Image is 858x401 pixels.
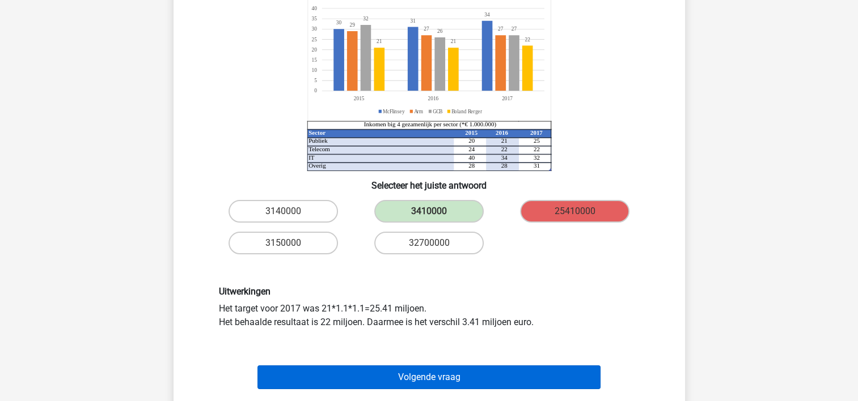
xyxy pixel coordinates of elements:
tspan: 28 [468,162,475,169]
tspan: 34 [484,11,490,18]
tspan: 25 [311,36,317,42]
tspan: 22 [533,146,539,152]
label: 3410000 [374,200,484,223]
tspan: 21 [501,137,507,144]
tspan: Arm [414,108,423,114]
tspan: 32 [533,154,539,161]
tspan: 2727 [424,25,503,32]
tspan: 0 [314,87,317,94]
tspan: 40 [468,154,475,161]
tspan: 24 [468,146,475,152]
tspan: 2015 [465,129,477,136]
tspan: 31 [410,18,416,24]
tspan: 2016 [495,129,508,136]
tspan: Sector [308,129,326,136]
h6: Selecteer het juiste antwoord [192,171,667,191]
tspan: 22 [525,36,530,42]
button: Volgende vraag [257,365,601,389]
tspan: Boland Rerger [451,108,483,114]
div: Het target voor 2017 was 21*1.1*1.1=25.41 miljoen. Het behaalde resultaat is 22 miljoen. Daarmee ... [210,286,648,329]
tspan: 201520162017 [353,95,512,102]
tspan: 10 [311,67,317,74]
tspan: 27 [511,25,517,32]
tspan: Publiek [308,137,328,144]
tspan: 30 [311,25,317,32]
label: 25410000 [520,200,629,223]
tspan: 25 [533,137,539,144]
tspan: 5 [314,77,317,84]
tspan: 34 [501,154,507,161]
label: 32700000 [374,232,484,254]
tspan: IT [308,154,315,161]
tspan: 20 [311,46,317,53]
tspan: 2017 [530,129,542,136]
tspan: 22 [501,146,507,152]
tspan: 31 [533,162,539,169]
label: 3150000 [229,232,338,254]
tspan: 32 [363,15,369,22]
tspan: Telecom [308,146,330,152]
tspan: 15 [311,57,317,63]
tspan: 26 [437,28,442,35]
label: 3140000 [229,200,338,223]
tspan: 40 [311,5,317,12]
tspan: 30 [336,19,341,26]
tspan: 35 [311,15,317,22]
tspan: Overig [308,162,326,169]
tspan: McFlinsey [383,108,405,114]
h6: Uitwerkingen [219,286,640,297]
tspan: 2121 [376,38,455,45]
tspan: 28 [501,162,507,169]
tspan: 29 [349,22,354,28]
tspan: Inkomen big 4 gezamenlijk per sector (*€ 1.000.000) [364,121,496,128]
tspan: GCB [433,108,443,114]
tspan: 20 [468,137,475,144]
